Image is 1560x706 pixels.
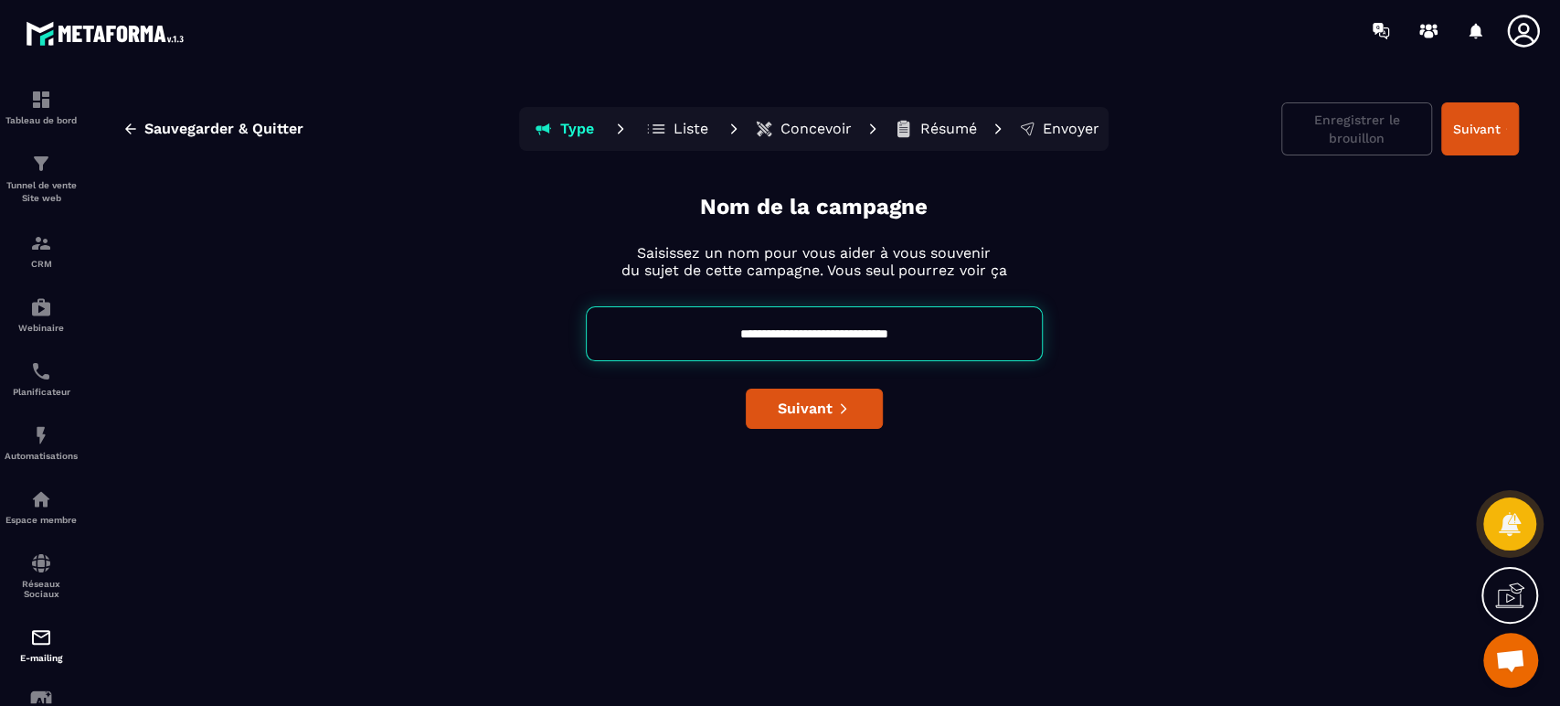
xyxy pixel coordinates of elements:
[1013,111,1105,147] button: Envoyer
[778,400,833,418] span: Suivant
[5,653,78,663] p: E-mailing
[780,120,852,138] p: Concevoir
[5,139,78,219] a: formationformationTunnel de vente Site web
[1441,102,1519,155] button: Suivant
[5,475,78,539] a: automationsautomationsEspace membre
[144,120,303,138] span: Sauvegarder & Quitter
[920,120,977,138] p: Résumé
[674,120,708,138] p: Liste
[1483,633,1538,688] div: Ouvrir le chat
[5,451,78,461] p: Automatisations
[5,179,78,205] p: Tunnel de vente Site web
[26,16,190,50] img: logo
[5,411,78,475] a: automationsautomationsAutomatisations
[30,488,52,510] img: automations
[746,389,883,429] button: Suivant
[5,259,78,269] p: CRM
[30,626,52,648] img: email
[621,244,1007,279] p: Saisissez un nom pour vous aider à vous souvenir du sujet de cette campagne. Vous seul pourrez vo...
[700,192,928,222] p: Nom de la campagne
[5,75,78,139] a: formationformationTableau de bord
[749,111,857,147] button: Concevoir
[636,111,718,147] button: Liste
[5,387,78,397] p: Planificateur
[30,360,52,382] img: scheduler
[30,552,52,574] img: social-network
[109,112,317,145] button: Sauvegarder & Quitter
[5,283,78,347] a: automationsautomationsWebinaire
[5,115,78,125] p: Tableau de bord
[5,219,78,283] a: formationformationCRM
[523,111,605,147] button: Type
[5,579,78,599] p: Réseaux Sociaux
[5,539,78,613] a: social-networksocial-networkRéseaux Sociaux
[888,111,982,147] button: Résumé
[30,424,52,446] img: automations
[5,515,78,525] p: Espace membre
[5,347,78,411] a: schedulerschedulerPlanificateur
[30,89,52,111] img: formation
[5,613,78,677] a: emailemailE-mailing
[30,153,52,175] img: formation
[5,323,78,333] p: Webinaire
[1043,120,1099,138] p: Envoyer
[30,296,52,318] img: automations
[30,232,52,254] img: formation
[560,120,594,138] p: Type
